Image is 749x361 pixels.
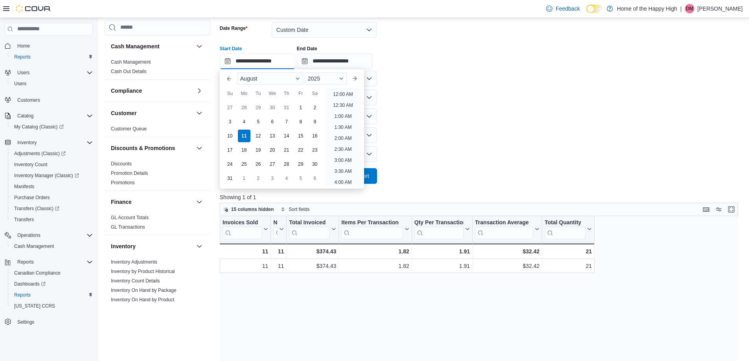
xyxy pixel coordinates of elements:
[280,130,293,142] div: day-14
[111,198,132,206] h3: Finance
[8,159,96,170] button: Inventory Count
[331,167,355,176] li: 3:30 AM
[220,25,248,31] label: Date Range
[224,158,236,170] div: day-24
[111,224,145,230] a: GL Transactions
[414,219,464,239] div: Qty Per Transaction
[105,124,210,137] div: Customer
[11,279,49,289] a: Dashboards
[11,122,93,132] span: My Catalog (Classic)
[11,204,63,213] a: Transfers (Classic)
[195,108,204,118] button: Customer
[697,4,743,13] p: [PERSON_NAME]
[195,242,204,251] button: Inventory
[11,215,37,224] a: Transfers
[111,42,160,50] h3: Cash Management
[14,172,79,179] span: Inventory Manager (Classic)
[8,51,96,62] button: Reports
[8,148,96,159] a: Adjustments (Classic)
[14,317,37,327] a: Settings
[556,5,580,13] span: Feedback
[289,261,336,271] div: $374.43
[8,181,96,192] button: Manifests
[224,115,236,128] div: day-3
[8,78,96,89] button: Users
[280,101,293,114] div: day-31
[16,5,51,13] img: Cova
[17,113,33,119] span: Catalog
[8,241,96,252] button: Cash Management
[294,172,307,185] div: day-5
[273,247,284,256] div: 11
[348,72,361,85] button: Next month
[252,101,265,114] div: day-29
[14,95,43,105] a: Customers
[238,172,250,185] div: day-1
[273,219,284,239] button: Net Sold
[238,130,250,142] div: day-11
[238,87,250,100] div: Mo
[14,292,31,298] span: Reports
[289,206,309,213] span: Sort fields
[14,270,61,276] span: Canadian Compliance
[280,144,293,156] div: day-21
[111,180,135,185] a: Promotions
[17,232,40,238] span: Operations
[545,219,585,227] div: Total Quantity
[223,72,236,85] button: Previous Month
[11,149,93,158] span: Adjustments (Classic)
[14,95,93,104] span: Customers
[14,150,66,157] span: Adjustments (Classic)
[11,215,93,224] span: Transfers
[238,115,250,128] div: day-4
[414,261,470,271] div: 1.91
[2,257,96,268] button: Reports
[11,193,93,202] span: Purchase Orders
[17,43,30,49] span: Home
[14,231,44,240] button: Operations
[294,101,307,114] div: day-1
[111,215,149,220] a: GL Account Totals
[475,219,539,239] button: Transaction Average
[111,144,193,152] button: Discounts & Promotions
[238,158,250,170] div: day-25
[111,126,147,132] a: Customer Queue
[11,182,37,191] a: Manifests
[8,301,96,312] button: [US_STATE] CCRS
[414,247,470,256] div: 1.91
[14,243,54,249] span: Cash Management
[111,198,193,206] button: Finance
[111,144,175,152] h3: Discounts & Promotions
[14,257,37,267] button: Reports
[238,101,250,114] div: day-28
[414,219,470,239] button: Qty Per Transaction
[266,87,279,100] div: We
[17,259,34,265] span: Reports
[105,213,210,235] div: Finance
[309,115,321,128] div: day-9
[14,81,26,87] span: Users
[8,214,96,225] button: Transfers
[366,94,372,101] button: Open list of options
[341,219,403,227] div: Items Per Transaction
[252,144,265,156] div: day-19
[11,79,29,88] a: Users
[280,87,293,100] div: Th
[111,161,132,167] a: Discounts
[586,5,603,13] input: Dark Mode
[17,319,34,325] span: Settings
[309,87,321,100] div: Sa
[414,219,464,227] div: Qty Per Transaction
[111,259,157,265] a: Inventory Adjustments
[341,219,409,239] button: Items Per Transaction
[111,109,136,117] h3: Customer
[617,4,677,13] p: Home of the Happy High
[220,205,277,214] button: 15 columns hidden
[475,219,533,239] div: Transaction Average
[111,287,177,293] span: Inventory On Hand by Package
[252,130,265,142] div: day-12
[14,41,33,51] a: Home
[14,317,93,327] span: Settings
